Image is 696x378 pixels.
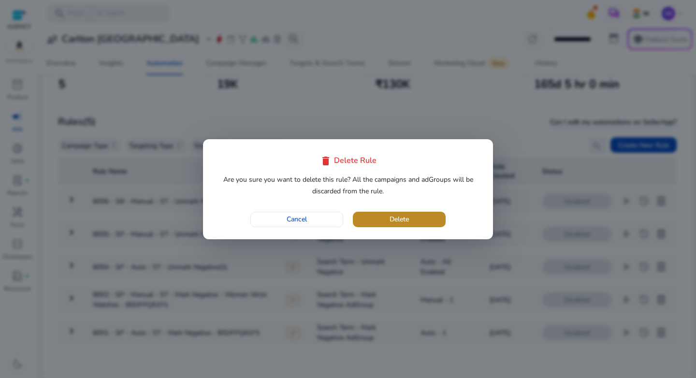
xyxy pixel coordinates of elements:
button: Cancel [250,212,343,227]
span: delete [320,155,332,167]
div: Delete Rule [215,155,481,167]
button: Delete [353,212,446,227]
p: Are you sure you want to delete this rule? All the campaigns and adGroups will be discarded from ... [215,174,481,197]
span: Delete [390,214,409,224]
span: Cancel [287,214,307,224]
